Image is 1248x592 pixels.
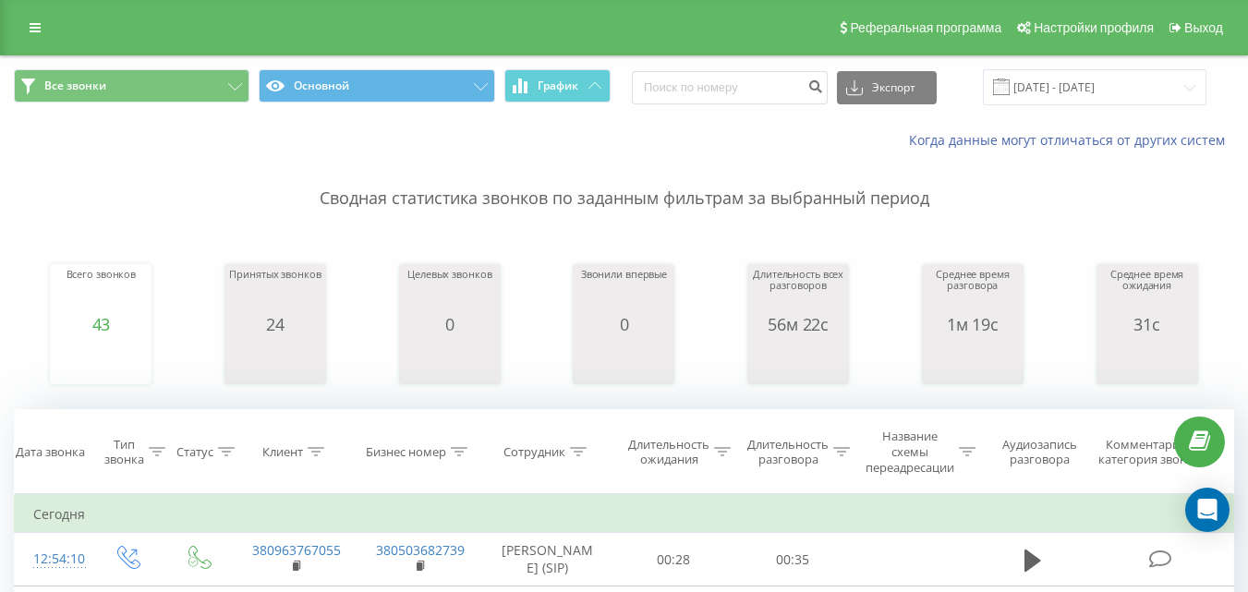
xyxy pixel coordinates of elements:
[176,444,213,460] div: Статус
[366,444,446,460] div: Бизнес номер
[504,69,611,103] button: График
[747,437,829,468] div: Длительность разговора
[407,269,491,315] div: Целевых звонков
[614,533,733,586] td: 00:28
[1184,20,1223,35] span: Выход
[1185,488,1230,532] div: Open Intercom Messenger
[581,315,667,333] div: 0
[1034,20,1154,35] span: Настройки профиля
[909,131,1234,149] a: Когда данные могут отличаться от других систем
[632,71,828,104] input: Поиск по номеру
[866,429,954,476] div: Название схемы переадресации
[927,315,1019,333] div: 1м 19с
[628,437,709,468] div: Длительность ожидания
[229,315,321,333] div: 24
[1095,437,1203,468] div: Комментарий/категория звонка
[752,315,844,333] div: 56м 22с
[927,269,1019,315] div: Среднее время разговора
[407,315,491,333] div: 0
[837,71,937,104] button: Экспорт
[33,541,72,577] div: 12:54:10
[1101,315,1193,333] div: 31с
[15,496,1234,533] td: Сегодня
[67,315,137,333] div: 43
[850,20,1001,35] span: Реферальная программа
[262,444,303,460] div: Клиент
[376,541,465,559] a: 380503682739
[44,79,106,93] span: Все звонки
[14,69,249,103] button: Все звонки
[538,79,578,92] span: График
[733,533,853,586] td: 00:35
[104,437,144,468] div: Тип звонка
[229,269,321,315] div: Принятых звонков
[752,269,844,315] div: Длительность всех разговоров
[503,444,565,460] div: Сотрудник
[16,444,85,460] div: Дата звонка
[481,533,614,586] td: [PERSON_NAME] (SIP)
[252,541,341,559] a: 380963767055
[67,269,137,315] div: Всего звонков
[259,69,494,103] button: Основной
[1101,269,1193,315] div: Среднее время ожидания
[993,437,1086,468] div: Аудиозапись разговора
[581,269,667,315] div: Звонили впервые
[14,150,1234,211] p: Сводная статистика звонков по заданным фильтрам за выбранный период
